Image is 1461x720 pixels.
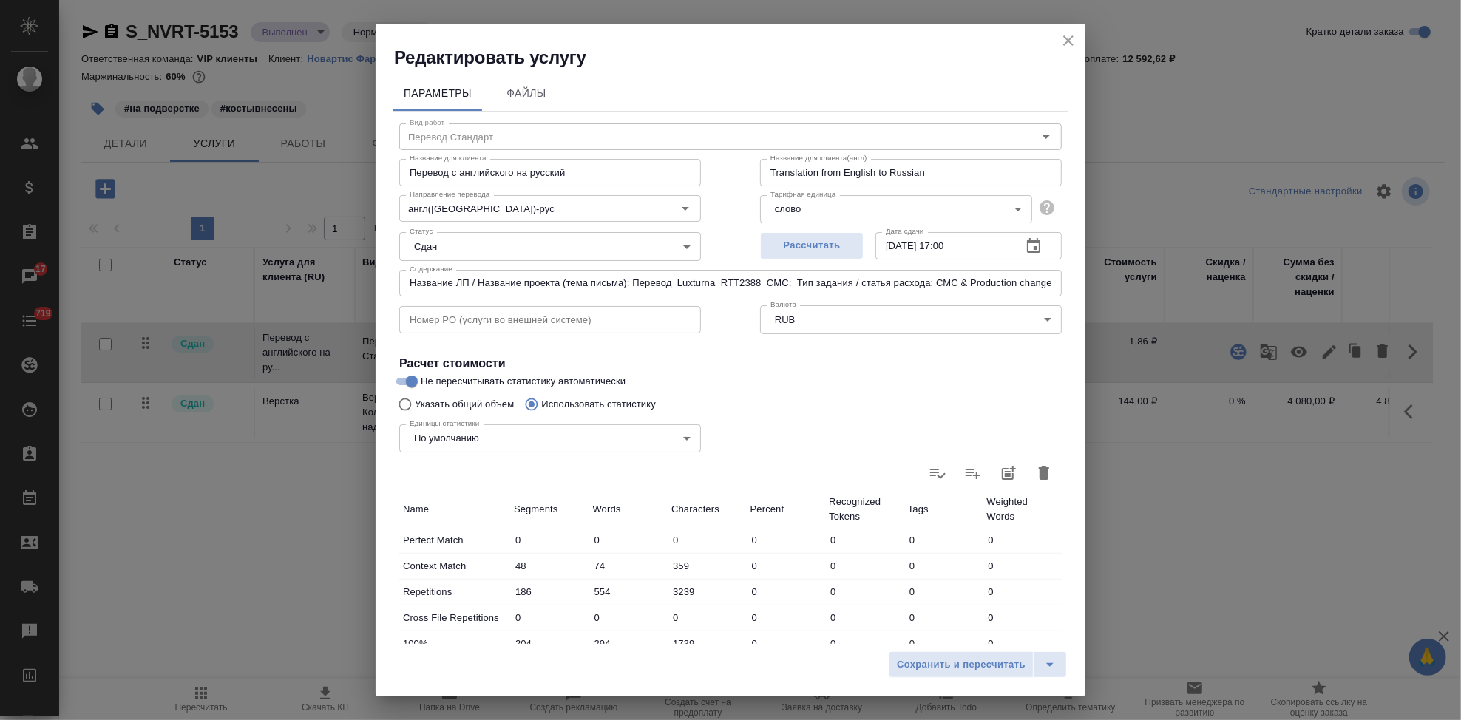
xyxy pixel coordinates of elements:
[589,607,668,628] input: ✎ Введи что-нибудь
[770,313,799,326] button: RUB
[410,432,484,444] button: По умолчанию
[1057,30,1079,52] button: close
[403,559,506,574] p: Context Match
[904,633,983,654] input: ✎ Введи что-нибудь
[671,502,743,517] p: Characters
[399,424,701,452] div: По умолчанию
[668,633,747,654] input: ✎ Введи что-нибудь
[410,240,441,253] button: Сдан
[904,607,983,628] input: ✎ Введи что-нибудь
[514,502,586,517] p: Segments
[983,607,1062,628] input: ✎ Введи что-нибудь
[403,502,506,517] p: Name
[510,555,589,577] input: ✎ Введи что-нибудь
[897,656,1026,673] span: Сохранить и пересчитать
[908,502,980,517] p: Tags
[589,529,668,551] input: ✎ Введи что-нибудь
[825,529,904,551] input: ✎ Введи что-нибудь
[394,46,1085,69] h2: Редактировать услугу
[668,555,747,577] input: ✎ Введи что-нибудь
[510,607,589,628] input: ✎ Введи что-нибудь
[829,495,901,524] p: Recognized Tokens
[421,374,626,389] span: Не пересчитывать статистику автоматически
[770,203,805,215] button: слово
[983,581,1062,602] input: ✎ Введи что-нибудь
[760,305,1062,333] div: RUB
[825,555,904,577] input: ✎ Введи что-нибудь
[593,502,665,517] p: Words
[747,607,826,628] input: ✎ Введи что-нибудь
[760,195,1032,223] div: слово
[904,529,983,551] input: ✎ Введи что-нибудь
[889,651,1067,678] div: split button
[983,555,1062,577] input: ✎ Введи что-нибудь
[589,633,668,654] input: ✎ Введи что-нибудь
[668,529,747,551] input: ✎ Введи что-нибудь
[760,232,864,259] button: Рассчитать
[402,84,473,103] span: Параметры
[920,455,955,491] label: Обновить статистику
[668,607,747,628] input: ✎ Введи что-нибудь
[403,533,506,548] p: Perfect Match
[747,581,826,602] input: ✎ Введи что-нибудь
[491,84,562,103] span: Файлы
[510,529,589,551] input: ✎ Введи что-нибудь
[747,633,826,654] input: ✎ Введи что-нибудь
[983,529,1062,551] input: ✎ Введи что-нибудь
[889,651,1034,678] button: Сохранить и пересчитать
[510,581,589,602] input: ✎ Введи что-нибудь
[403,636,506,651] p: 100%
[983,633,1062,654] input: ✎ Введи что-нибудь
[768,237,855,254] span: Рассчитать
[825,607,904,628] input: ✎ Введи что-нибудь
[675,198,696,219] button: Open
[750,502,822,517] p: Percent
[747,555,826,577] input: ✎ Введи что-нибудь
[399,355,1062,373] h4: Расчет стоимости
[825,633,904,654] input: ✎ Введи что-нибудь
[510,633,589,654] input: ✎ Введи что-нибудь
[747,529,826,551] input: ✎ Введи что-нибудь
[904,555,983,577] input: ✎ Введи что-нибудь
[904,581,983,602] input: ✎ Введи что-нибудь
[986,495,1058,524] p: Weighted Words
[955,455,991,491] label: Слить статистику
[589,555,668,577] input: ✎ Введи что-нибудь
[403,585,506,600] p: Repetitions
[825,581,904,602] input: ✎ Введи что-нибудь
[399,232,701,260] div: Сдан
[668,581,747,602] input: ✎ Введи что-нибудь
[589,581,668,602] input: ✎ Введи что-нибудь
[1026,455,1062,491] button: Удалить статистику
[403,611,506,625] p: Cross File Repetitions
[991,455,1026,491] button: Добавить статистику в работы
